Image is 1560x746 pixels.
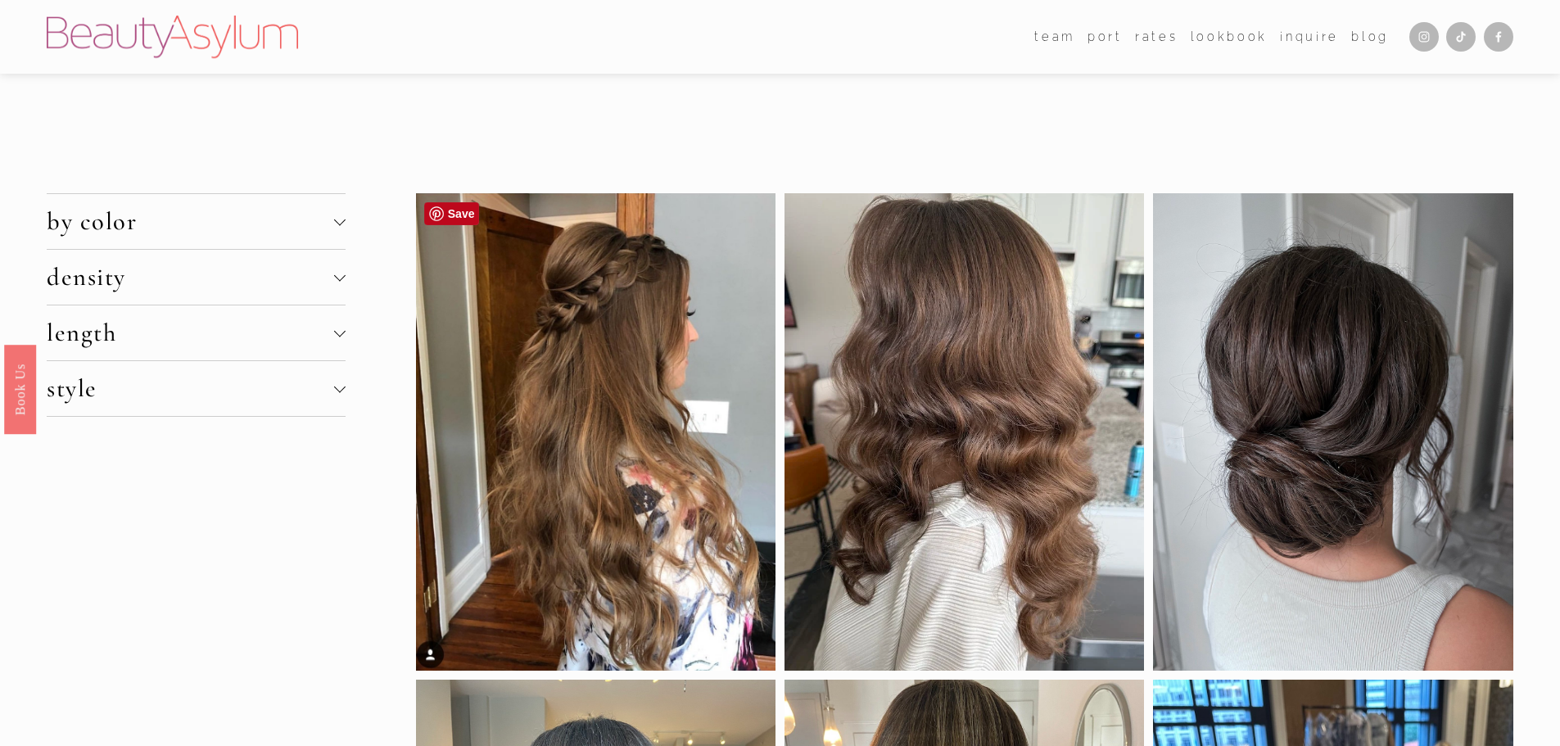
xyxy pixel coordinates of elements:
[47,262,333,292] span: density
[4,344,36,433] a: Book Us
[47,206,333,237] span: by color
[1034,26,1075,47] span: team
[1484,22,1513,52] a: Facebook
[47,194,345,249] button: by color
[47,373,333,404] span: style
[1280,25,1339,48] a: Inquire
[47,16,298,58] img: Beauty Asylum | Bridal Hair &amp; Makeup Charlotte &amp; Atlanta
[1135,25,1178,48] a: Rates
[1034,25,1075,48] a: folder dropdown
[424,202,480,225] a: Pin it!
[47,305,345,360] button: length
[1351,25,1389,48] a: Blog
[1446,22,1476,52] a: TikTok
[1087,25,1123,48] a: port
[47,250,345,305] button: density
[1191,25,1268,48] a: Lookbook
[47,361,345,416] button: style
[47,318,333,348] span: length
[1409,22,1439,52] a: Instagram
